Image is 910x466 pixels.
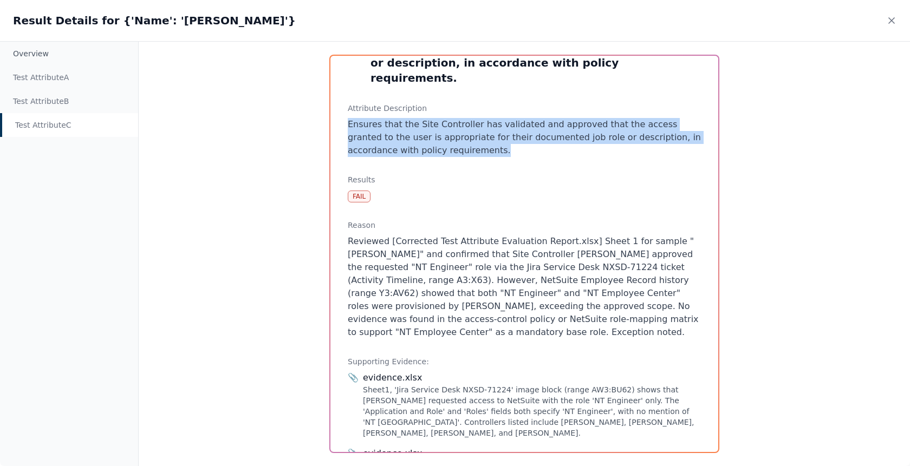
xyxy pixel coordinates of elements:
span: 📎 [348,371,359,384]
p: Ensures that the Site Controller has validated and approved that the access granted to the user i... [348,118,701,157]
div: Fail [348,191,370,202]
div: evidence.xlsx [363,371,701,384]
h3: Supporting Evidence: [348,356,701,367]
h3: Attribute Description [348,103,701,114]
div: evidence.xlsx [363,447,701,460]
h3: Reason [348,220,701,231]
p: Reviewed [Corrected Test Attribute Evaluation Report.xlsx] Sheet 1 for sample "[PERSON_NAME]" and... [348,235,701,339]
h2: Result Details for {'Name': '[PERSON_NAME]'} [13,13,296,28]
h3: Results [348,174,701,185]
span: 📎 [348,447,359,460]
div: Sheet1, 'Jira Service Desk NXSD-71224' image block (range AW3:BU62) shows that [PERSON_NAME] requ... [363,384,701,438]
